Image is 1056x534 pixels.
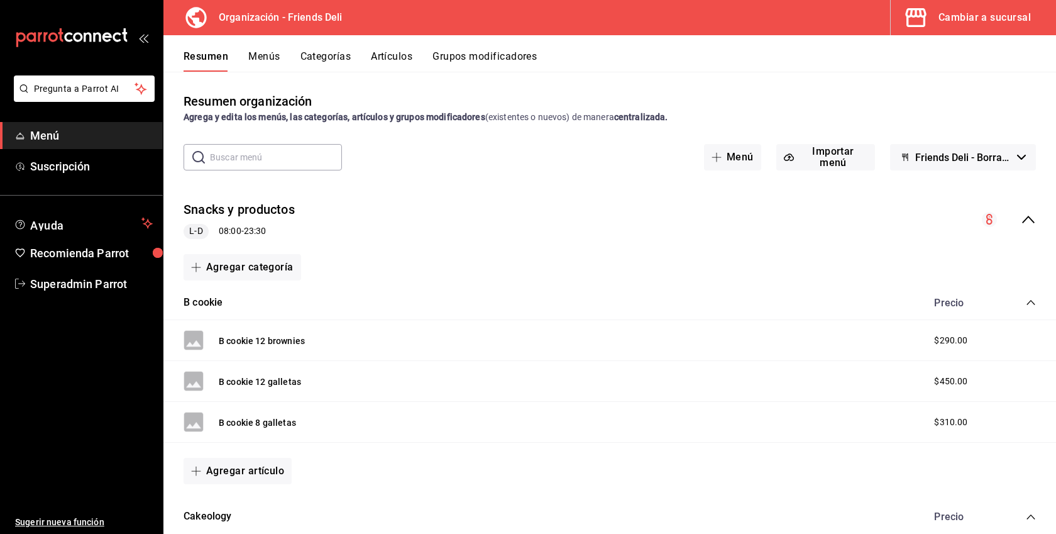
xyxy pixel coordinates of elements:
[184,509,232,524] button: Cakeology
[921,297,1002,309] div: Precio
[34,82,135,96] span: Pregunta a Parrot AI
[184,458,292,484] button: Agregar artículo
[184,112,485,122] strong: Agrega y edita los menús, las categorías, artículos y grupos modificadores
[1026,512,1036,522] button: collapse-category-row
[219,375,301,388] button: B cookie 12 galletas
[30,245,153,262] span: Recomienda Parrot
[14,75,155,102] button: Pregunta a Parrot AI
[915,152,1012,164] span: Friends Deli - Borrador
[9,91,155,104] a: Pregunta a Parrot AI
[15,516,153,529] span: Sugerir nueva función
[371,50,412,72] button: Artículos
[30,216,136,231] span: Ayuda
[163,191,1056,249] div: collapse-menu-row
[184,50,1056,72] div: navigation tabs
[184,224,295,239] div: 08:00 - 23:30
[300,50,351,72] button: Categorías
[934,416,967,429] span: $310.00
[1026,298,1036,308] button: collapse-category-row
[184,296,223,310] button: B cookie
[30,275,153,292] span: Superadmin Parrot
[934,334,967,347] span: $290.00
[614,112,668,122] strong: centralizada.
[184,201,295,219] button: Snacks y productos
[938,9,1031,26] div: Cambiar a sucursal
[934,375,967,388] span: $450.00
[184,225,207,238] span: L-D
[184,92,312,111] div: Resumen organización
[30,158,153,175] span: Suscripción
[776,144,875,170] button: Importar menú
[184,111,1036,124] div: (existentes o nuevos) de manera
[219,335,305,347] button: B cookie 12 brownies
[210,145,342,170] input: Buscar menú
[921,511,1002,523] div: Precio
[704,144,761,170] button: Menú
[184,254,301,281] button: Agregar categoría
[432,50,537,72] button: Grupos modificadores
[209,10,343,25] h3: Organización - Friends Deli
[30,127,153,144] span: Menú
[184,50,228,72] button: Resumen
[219,416,296,429] button: B cookie 8 galletas
[138,33,148,43] button: open_drawer_menu
[248,50,280,72] button: Menús
[890,144,1036,170] button: Friends Deli - Borrador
